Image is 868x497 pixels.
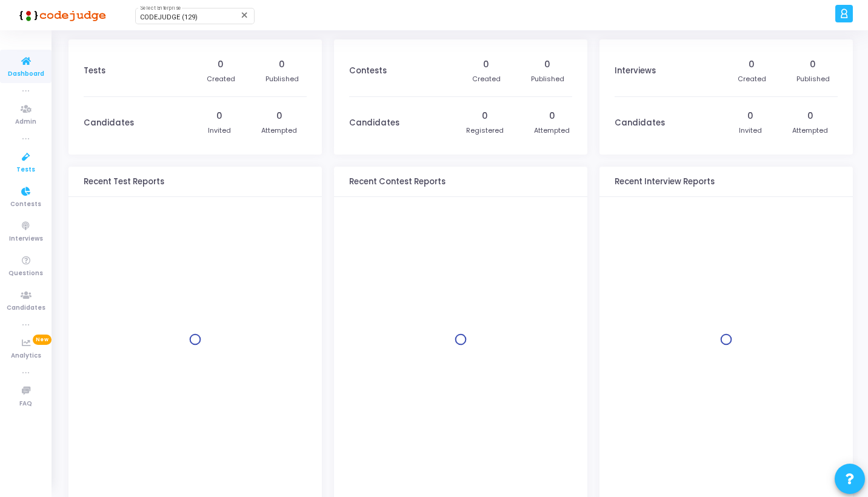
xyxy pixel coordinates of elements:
[544,58,550,71] div: 0
[483,58,489,71] div: 0
[84,177,164,187] h3: Recent Test Reports
[747,110,753,122] div: 0
[615,66,656,76] h3: Interviews
[8,69,44,79] span: Dashboard
[261,125,297,136] div: Attempted
[8,269,43,279] span: Questions
[218,58,224,71] div: 0
[84,66,105,76] h3: Tests
[84,118,134,128] h3: Candidates
[10,199,41,210] span: Contests
[11,351,41,361] span: Analytics
[9,234,43,244] span: Interviews
[810,58,816,71] div: 0
[349,118,399,128] h3: Candidates
[749,58,755,71] div: 0
[807,110,813,122] div: 0
[796,74,830,84] div: Published
[549,110,555,122] div: 0
[349,66,387,76] h3: Contests
[265,74,299,84] div: Published
[738,74,766,84] div: Created
[240,10,250,20] mat-icon: Clear
[472,74,501,84] div: Created
[15,3,106,27] img: logo
[279,58,285,71] div: 0
[792,125,828,136] div: Attempted
[276,110,282,122] div: 0
[534,125,570,136] div: Attempted
[466,125,504,136] div: Registered
[216,110,222,122] div: 0
[33,335,52,345] span: New
[349,177,446,187] h3: Recent Contest Reports
[15,117,36,127] span: Admin
[615,118,665,128] h3: Candidates
[140,13,198,21] span: CODEJUDGE (129)
[207,74,235,84] div: Created
[208,125,231,136] div: Invited
[615,177,715,187] h3: Recent Interview Reports
[482,110,488,122] div: 0
[739,125,762,136] div: Invited
[7,303,45,313] span: Candidates
[16,165,35,175] span: Tests
[531,74,564,84] div: Published
[19,399,32,409] span: FAQ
